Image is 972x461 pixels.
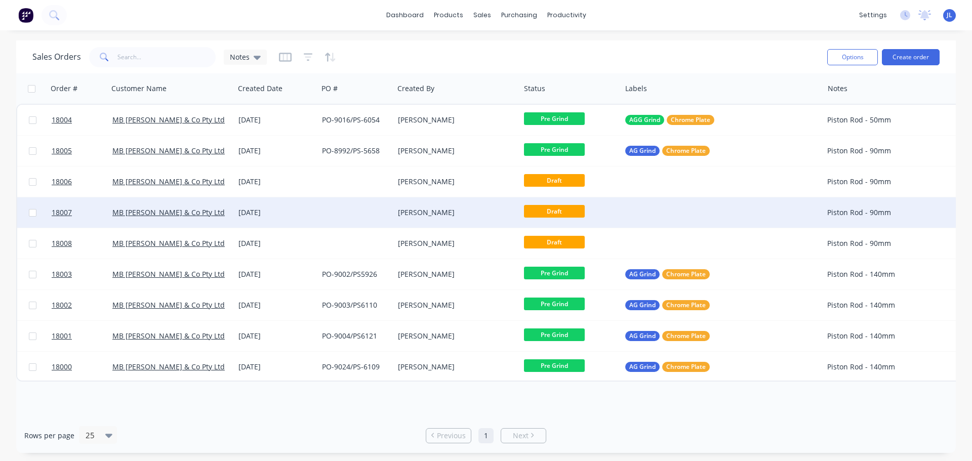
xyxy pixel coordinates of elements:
[625,331,710,341] button: AG GrindChrome Plate
[666,146,706,156] span: Chrome Plate
[398,115,510,125] div: [PERSON_NAME]
[854,8,892,23] div: settings
[542,8,591,23] div: productivity
[321,83,338,94] div: PO #
[112,331,225,341] a: MB [PERSON_NAME] & Co Pty Ltd
[524,328,585,341] span: Pre Grind
[398,238,510,248] div: [PERSON_NAME]
[112,115,225,124] a: MB [PERSON_NAME] & Co Pty Ltd
[671,115,710,125] span: Chrome Plate
[238,269,314,279] div: [DATE]
[513,431,529,441] span: Next
[398,300,510,310] div: [PERSON_NAME]
[398,146,510,156] div: [PERSON_NAME]
[52,290,112,320] a: 18002
[322,331,386,341] div: PO-9004/PS6121
[426,431,471,441] a: Previous page
[882,49,940,65] button: Create order
[52,105,112,135] a: 18004
[52,362,72,372] span: 18000
[112,146,225,155] a: MB [PERSON_NAME] & Co Pty Ltd
[629,300,656,310] span: AG Grind
[238,207,314,218] div: [DATE]
[52,146,72,156] span: 18005
[398,331,510,341] div: [PERSON_NAME]
[666,362,706,372] span: Chrome Plate
[238,300,314,310] div: [DATE]
[496,8,542,23] div: purchasing
[52,321,112,351] a: 18001
[52,259,112,289] a: 18003
[52,166,112,197] a: 18006
[18,8,33,23] img: Factory
[52,300,72,310] span: 18002
[112,177,225,186] a: MB [PERSON_NAME] & Co Pty Ltd
[625,146,710,156] button: AG GrindChrome Plate
[32,52,81,62] h1: Sales Orders
[238,146,314,156] div: [DATE]
[52,207,72,218] span: 18007
[666,269,706,279] span: Chrome Plate
[52,352,112,382] a: 18000
[524,174,585,187] span: Draft
[52,197,112,228] a: 18007
[422,428,550,443] ul: Pagination
[322,300,386,310] div: PO-9003/PS6110
[666,331,706,341] span: Chrome Plate
[625,83,647,94] div: Labels
[524,112,585,125] span: Pre Grind
[629,362,656,372] span: AG Grind
[947,11,952,20] span: JL
[322,115,386,125] div: PO-9016/PS-6054
[381,8,429,23] a: dashboard
[827,49,878,65] button: Options
[238,362,314,372] div: [DATE]
[238,83,282,94] div: Created Date
[111,83,167,94] div: Customer Name
[625,362,710,372] button: AG GrindChrome Plate
[322,146,386,156] div: PO-8992/PS-5658
[52,228,112,259] a: 18008
[629,331,656,341] span: AG Grind
[397,83,434,94] div: Created By
[629,146,656,156] span: AG Grind
[501,431,546,441] a: Next page
[24,431,74,441] span: Rows per page
[112,269,225,279] a: MB [PERSON_NAME] & Co Pty Ltd
[52,269,72,279] span: 18003
[629,115,660,125] span: AGG Grind
[524,359,585,372] span: Pre Grind
[398,362,510,372] div: [PERSON_NAME]
[398,177,510,187] div: [PERSON_NAME]
[51,83,77,94] div: Order #
[238,115,314,125] div: [DATE]
[625,300,710,310] button: AG GrindChrome Plate
[52,136,112,166] a: 18005
[322,362,386,372] div: PO-9024/PS-6109
[478,428,494,443] a: Page 1 is your current page
[524,298,585,310] span: Pre Grind
[52,331,72,341] span: 18001
[322,269,386,279] div: PO-9002/PS5926
[112,362,225,371] a: MB [PERSON_NAME] & Co Pty Ltd
[238,177,314,187] div: [DATE]
[230,52,250,62] span: Notes
[112,300,225,310] a: MB [PERSON_NAME] & Co Pty Ltd
[524,143,585,156] span: Pre Grind
[625,115,714,125] button: AGG GrindChrome Plate
[625,269,710,279] button: AG GrindChrome Plate
[398,269,510,279] div: [PERSON_NAME]
[112,207,225,217] a: MB [PERSON_NAME] & Co Pty Ltd
[629,269,656,279] span: AG Grind
[524,205,585,218] span: Draft
[828,83,847,94] div: Notes
[52,115,72,125] span: 18004
[52,177,72,187] span: 18006
[437,431,466,441] span: Previous
[52,238,72,248] span: 18008
[117,47,216,67] input: Search...
[524,236,585,248] span: Draft
[468,8,496,23] div: sales
[238,331,314,341] div: [DATE]
[524,83,545,94] div: Status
